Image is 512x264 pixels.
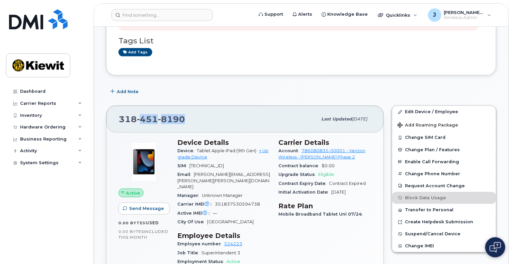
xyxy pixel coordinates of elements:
[321,116,352,121] span: Last updated
[392,192,496,204] button: Block Data Usage
[158,114,185,124] span: 8190
[433,11,436,19] span: J
[177,241,224,246] span: Employee number
[177,148,268,159] a: + Upgrade Device
[373,8,422,22] div: Quicklinks
[177,172,194,177] span: Email
[177,219,207,224] span: City Of Use
[317,8,372,21] a: Knowledge Base
[405,159,459,164] span: Enable Call Forwarding
[405,147,460,152] span: Change Plan / Features
[177,259,227,264] span: Employment Status
[177,139,270,147] h3: Device Details
[288,8,317,21] a: Alerts
[392,144,496,156] button: Change Plan / Features
[118,37,484,45] h3: Tags List
[118,229,168,240] span: included this month
[177,172,270,189] span: [PERSON_NAME][EMAIL_ADDRESS][PERSON_NAME][PERSON_NAME][DOMAIN_NAME]
[386,12,410,18] span: Quicklinks
[318,172,334,177] span: Eligible
[392,240,496,252] button: Change IMEI
[327,11,368,18] span: Knowledge Base
[392,216,496,228] a: Create Helpdesk Submission
[137,114,158,124] span: 451
[124,142,164,182] img: image20231002-3703462-17fd4bd.jpeg
[118,203,170,215] button: Send Message
[224,241,242,246] a: 524223
[227,259,240,264] span: Active
[392,228,496,240] button: Suspend/Cancel Device
[278,172,318,177] span: Upgrade Status
[177,211,213,216] span: Active IMEI
[129,205,164,212] span: Send Message
[423,8,496,22] div: Jamison.Goldapp
[392,156,496,168] button: Enable Call Forwarding
[177,250,201,255] span: Job Title
[444,10,484,15] span: [PERSON_NAME].[PERSON_NAME]
[202,193,243,198] span: Unknown Manager
[405,232,460,237] span: Suspend/Cancel Device
[146,220,159,225] span: used
[278,202,371,210] h3: Rate Plan
[398,122,458,129] span: Add Roaming Package
[189,163,224,168] span: [TECHNICAL_ID]
[392,131,496,144] button: Change SIM Card
[278,139,371,147] h3: Carrier Details
[254,8,288,21] a: Support
[177,202,215,207] span: Carrier IMEI
[117,88,139,95] span: Add Note
[264,11,283,18] span: Support
[118,221,146,225] span: 0.00 Bytes
[207,219,254,224] span: [GEOGRAPHIC_DATA]
[298,11,312,18] span: Alerts
[392,118,496,131] button: Add Roaming Package
[197,148,256,153] span: Tablet Apple iPad (9th Gen)
[392,106,496,118] a: Edit Device / Employee
[322,163,335,168] span: $0.00
[119,114,185,124] span: 318
[392,180,496,192] button: Request Account Change
[118,48,152,56] a: Add tags
[201,250,240,255] span: Superintendent 3
[278,181,329,186] span: Contract Expiry Date
[126,190,141,196] span: Active
[278,163,322,168] span: Contract balance
[106,85,144,97] button: Add Note
[177,163,189,168] span: SIM
[215,202,260,207] span: 351837530594738
[490,242,501,253] img: Open chat
[392,168,496,180] button: Change Phone Number
[331,190,346,195] span: [DATE]
[278,148,365,159] a: 786080835-00001 - Verizon Wireless - [PERSON_NAME] Phase 2
[111,9,213,21] input: Find something...
[392,204,496,216] button: Transfer to Personal
[329,181,366,186] span: Contract Expired
[177,148,197,153] span: Device
[278,148,302,153] span: Account
[352,116,367,121] span: [DATE]
[213,211,217,216] span: —
[118,229,144,234] span: 0.00 Bytes
[177,193,202,198] span: Manager
[177,232,270,240] h3: Employee Details
[278,212,365,217] span: Mobile Broadband Tablet Unl 07/24
[278,190,331,195] span: Initial Activation Date
[444,15,484,20] span: Wireless Admin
